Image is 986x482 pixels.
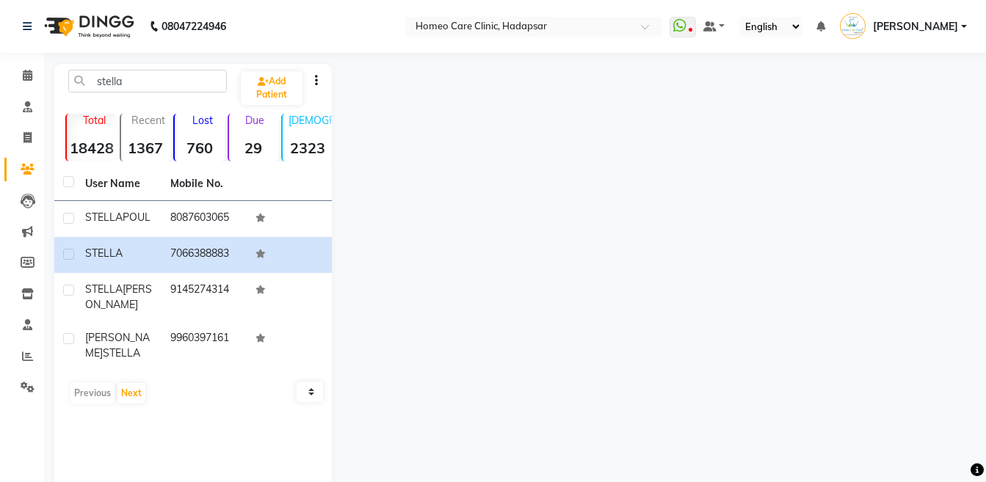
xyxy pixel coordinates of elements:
[840,13,866,39] img: Dr Vaseem Choudhary
[283,139,333,157] strong: 2323
[76,167,162,201] th: User Name
[873,19,958,34] span: [PERSON_NAME]
[85,331,150,359] span: [PERSON_NAME]
[117,383,145,404] button: Next
[162,201,247,237] td: 8087603065
[229,139,279,157] strong: 29
[68,70,227,92] input: Search by Name/Mobile/Email/Code
[67,139,117,157] strong: 18428
[175,139,225,157] strong: 760
[85,247,123,260] span: STELLA
[123,211,151,224] span: POUL
[103,346,140,359] span: STELLA
[181,114,225,127] p: Lost
[85,211,123,224] span: STELLA
[73,114,117,127] p: Total
[162,273,247,321] td: 9145274314
[162,237,247,273] td: 7066388883
[162,321,247,370] td: 9960397161
[232,114,279,127] p: Due
[162,6,226,47] b: 08047224946
[121,139,171,157] strong: 1367
[127,114,171,127] p: Recent
[162,167,247,201] th: Mobile No.
[85,282,123,296] span: STELLA
[37,6,138,47] img: logo
[289,114,333,127] p: [DEMOGRAPHIC_DATA]
[241,71,302,105] a: Add Patient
